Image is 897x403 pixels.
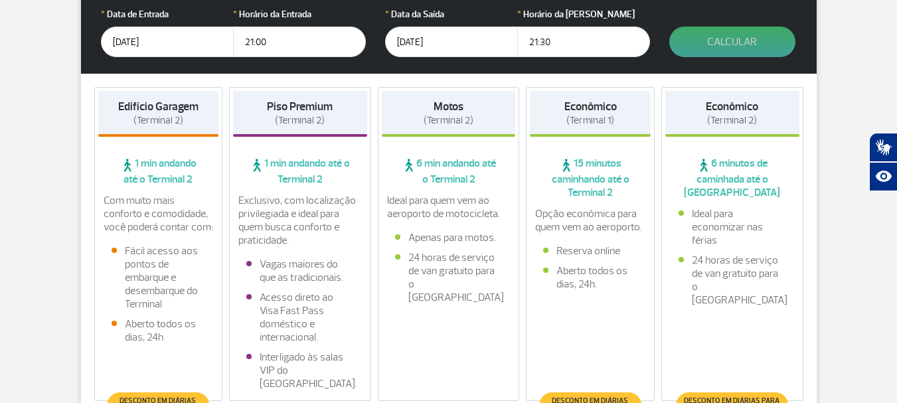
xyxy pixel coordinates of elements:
span: 15 minutos caminhando até o Terminal 2 [530,157,651,199]
p: Com muito mais conforto e comodidade, você poderá contar com: [104,194,214,234]
strong: Econômico [706,100,758,114]
input: dd/mm/aaaa [385,27,518,57]
span: (Terminal 2) [707,114,757,127]
strong: Piso Premium [267,100,333,114]
button: Abrir recursos assistivos. [869,162,897,191]
li: Ideal para economizar nas férias [679,207,786,247]
p: Exclusivo, com localização privilegiada e ideal para quem busca conforto e praticidade. [238,194,362,247]
button: Calcular [669,27,795,57]
span: 6 minutos de caminhada até o [GEOGRAPHIC_DATA] [665,157,799,199]
span: 1 min andando até o Terminal 2 [233,157,367,186]
li: Acesso direto ao Visa Fast Pass doméstico e internacional. [246,291,354,344]
p: Ideal para quem vem ao aeroporto de motocicleta. [387,194,511,220]
span: (Terminal 1) [566,114,614,127]
label: Horário da [PERSON_NAME] [517,7,650,21]
span: 1 min andando até o Terminal 2 [98,157,219,186]
label: Data de Entrada [101,7,234,21]
li: Reserva online [543,244,637,258]
span: (Terminal 2) [133,114,183,127]
input: dd/mm/aaaa [101,27,234,57]
input: hh:mm [233,27,366,57]
li: 24 horas de serviço de van gratuito para o [GEOGRAPHIC_DATA] [679,254,786,307]
li: Aberto todos os dias, 24h. [543,264,637,291]
button: Abrir tradutor de língua de sinais. [869,133,897,162]
input: hh:mm [517,27,650,57]
li: Aberto todos os dias, 24h [112,317,206,344]
strong: Edifício Garagem [118,100,199,114]
span: 6 min andando até o Terminal 2 [382,157,516,186]
span: (Terminal 2) [424,114,473,127]
li: Apenas para motos. [395,231,503,244]
label: Data da Saída [385,7,518,21]
span: (Terminal 2) [275,114,325,127]
strong: Econômico [564,100,617,114]
li: Vagas maiores do que as tradicionais. [246,258,354,284]
div: Plugin de acessibilidade da Hand Talk. [869,133,897,191]
p: Opção econômica para quem vem ao aeroporto. [535,207,645,234]
li: Interligado às salas VIP do [GEOGRAPHIC_DATA]. [246,351,354,390]
strong: Motos [434,100,463,114]
li: Fácil acesso aos pontos de embarque e desembarque do Terminal [112,244,206,311]
label: Horário da Entrada [233,7,366,21]
li: 24 horas de serviço de van gratuito para o [GEOGRAPHIC_DATA] [395,251,503,304]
